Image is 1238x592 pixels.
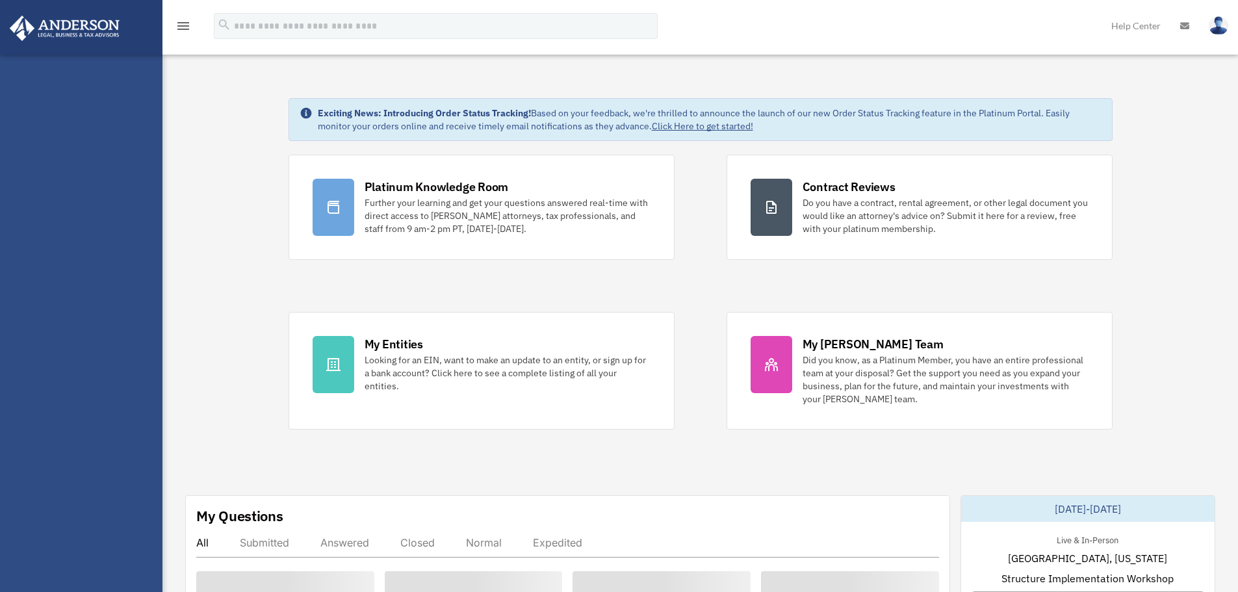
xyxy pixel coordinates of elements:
div: Submitted [240,536,289,549]
a: My [PERSON_NAME] Team Did you know, as a Platinum Member, you have an entire professional team at... [727,312,1113,430]
div: Closed [400,536,435,549]
img: Anderson Advisors Platinum Portal [6,16,123,41]
div: [DATE]-[DATE] [961,496,1215,522]
a: My Entities Looking for an EIN, want to make an update to an entity, or sign up for a bank accoun... [289,312,675,430]
div: Contract Reviews [803,179,896,195]
div: Further your learning and get your questions answered real-time with direct access to [PERSON_NAM... [365,196,651,235]
img: User Pic [1209,16,1228,35]
div: Do you have a contract, rental agreement, or other legal document you would like an attorney's ad... [803,196,1089,235]
i: menu [175,18,191,34]
div: My [PERSON_NAME] Team [803,336,944,352]
div: Did you know, as a Platinum Member, you have an entire professional team at your disposal? Get th... [803,354,1089,405]
div: Expedited [533,536,582,549]
a: menu [175,23,191,34]
div: My Entities [365,336,423,352]
a: Platinum Knowledge Room Further your learning and get your questions answered real-time with dire... [289,155,675,260]
div: Looking for an EIN, want to make an update to an entity, or sign up for a bank account? Click her... [365,354,651,393]
div: Live & In-Person [1046,532,1129,546]
strong: Exciting News: Introducing Order Status Tracking! [318,107,531,119]
a: Contract Reviews Do you have a contract, rental agreement, or other legal document you would like... [727,155,1113,260]
div: Platinum Knowledge Room [365,179,509,195]
span: Structure Implementation Workshop [1001,571,1174,586]
i: search [217,18,231,32]
div: Normal [466,536,502,549]
div: My Questions [196,506,283,526]
div: Answered [320,536,369,549]
div: Based on your feedback, we're thrilled to announce the launch of our new Order Status Tracking fe... [318,107,1102,133]
div: All [196,536,209,549]
span: [GEOGRAPHIC_DATA], [US_STATE] [1008,550,1167,566]
a: Click Here to get started! [652,120,753,132]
